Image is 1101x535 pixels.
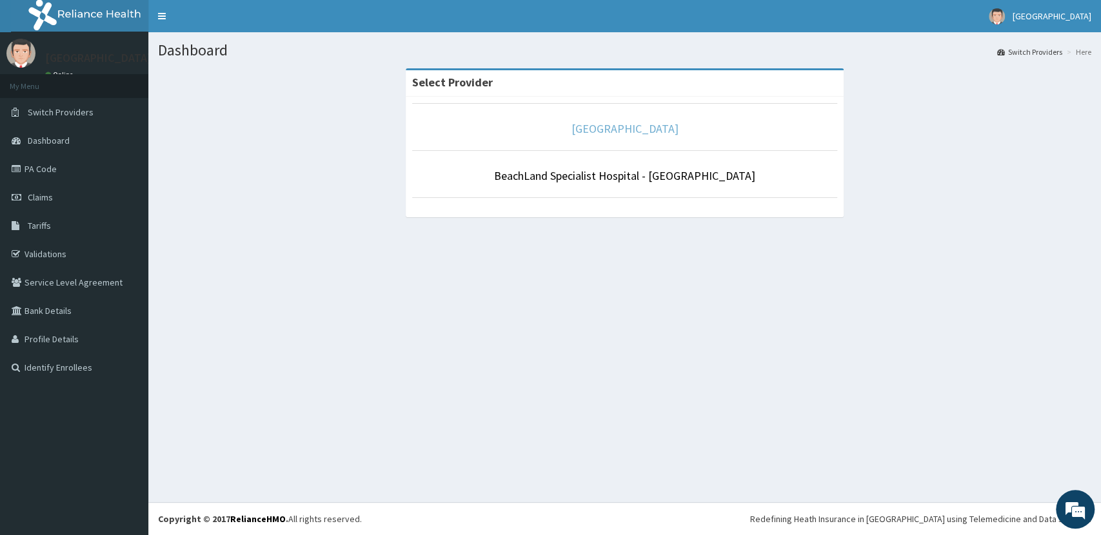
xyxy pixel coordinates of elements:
[28,106,94,118] span: Switch Providers
[1013,10,1091,22] span: [GEOGRAPHIC_DATA]
[230,513,286,525] a: RelianceHMO
[148,502,1101,535] footer: All rights reserved.
[1064,46,1091,57] li: Here
[412,75,493,90] strong: Select Provider
[28,220,51,231] span: Tariffs
[997,46,1062,57] a: Switch Providers
[28,191,53,203] span: Claims
[494,168,755,183] a: BeachLand Specialist Hospital - [GEOGRAPHIC_DATA]
[45,70,76,79] a: Online
[158,42,1091,59] h1: Dashboard
[45,52,152,64] p: [GEOGRAPHIC_DATA]
[28,135,70,146] span: Dashboard
[6,39,35,68] img: User Image
[571,121,679,136] a: [GEOGRAPHIC_DATA]
[989,8,1005,24] img: User Image
[750,512,1091,525] div: Redefining Heath Insurance in [GEOGRAPHIC_DATA] using Telemedicine and Data Science!
[158,513,288,525] strong: Copyright © 2017 .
